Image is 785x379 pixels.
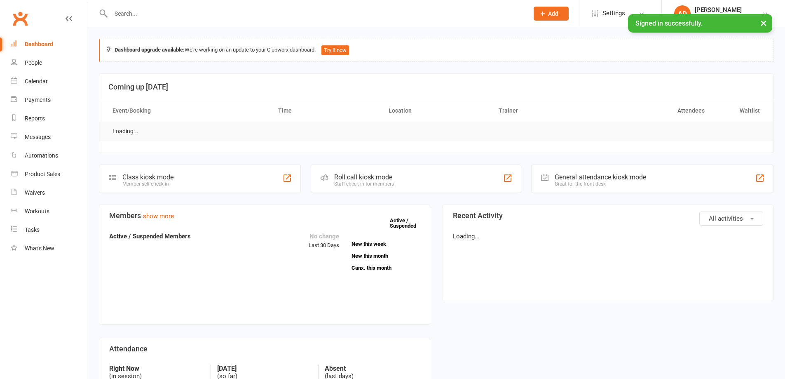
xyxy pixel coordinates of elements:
a: Workouts [11,202,87,221]
span: Signed in successfully. [635,19,703,27]
div: Automations [25,152,58,159]
h3: Members [109,212,420,220]
span: All activities [709,215,743,222]
h3: Recent Activity [453,212,764,220]
div: AD [674,5,691,22]
div: Workouts [25,208,49,214]
p: Loading... [453,231,764,241]
a: show more [143,212,174,220]
a: Payments [11,91,87,109]
div: General attendance kiosk mode [555,173,646,181]
strong: Active / Suspended Members [109,233,191,240]
div: Staff check-in for members [334,181,394,187]
strong: Right Now [109,365,204,372]
div: People [25,59,42,66]
div: No change [309,231,339,241]
strong: Absent [325,365,419,372]
button: × [756,14,771,32]
div: [PERSON_NAME] [695,6,742,14]
span: Add [548,10,558,17]
div: Dashboard [25,41,53,47]
button: Try it now [321,45,349,55]
th: Attendees [602,100,712,121]
h3: Attendance [109,345,420,353]
th: Waitlist [712,100,767,121]
th: Time [271,100,381,121]
span: Settings [602,4,625,23]
td: Loading... [105,122,146,141]
a: New this month [351,253,420,259]
a: Tasks [11,221,87,239]
a: Canx. this month [351,265,420,271]
a: Calendar [11,72,87,91]
div: Great for the front desk [555,181,646,187]
a: Messages [11,128,87,146]
div: Club Continental [695,14,742,21]
a: Product Sales [11,165,87,184]
th: Location [381,100,492,121]
h3: Coming up [DATE] [108,83,764,91]
a: Clubworx [10,8,30,29]
div: What's New [25,245,54,252]
div: Class kiosk mode [122,173,173,181]
a: Dashboard [11,35,87,54]
strong: Dashboard upgrade available: [115,47,185,53]
div: Waivers [25,189,45,196]
div: We're working on an update to your Clubworx dashboard. [99,39,773,62]
div: Member self check-in [122,181,173,187]
div: Tasks [25,226,40,233]
div: Calendar [25,78,48,85]
div: Payments [25,97,51,103]
strong: [DATE] [217,365,312,372]
a: People [11,54,87,72]
a: What's New [11,239,87,258]
button: Add [534,7,569,21]
a: Waivers [11,184,87,202]
a: Active / Suspended [390,212,426,235]
div: Last 30 Days [309,231,339,250]
th: Trainer [491,100,602,121]
th: Event/Booking [105,100,271,121]
button: All activities [699,212,763,226]
div: Messages [25,134,51,140]
a: Reports [11,109,87,128]
div: Roll call kiosk mode [334,173,394,181]
div: Reports [25,115,45,122]
div: Product Sales [25,171,60,177]
a: New this week [351,241,420,247]
a: Automations [11,146,87,165]
input: Search... [108,8,523,19]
